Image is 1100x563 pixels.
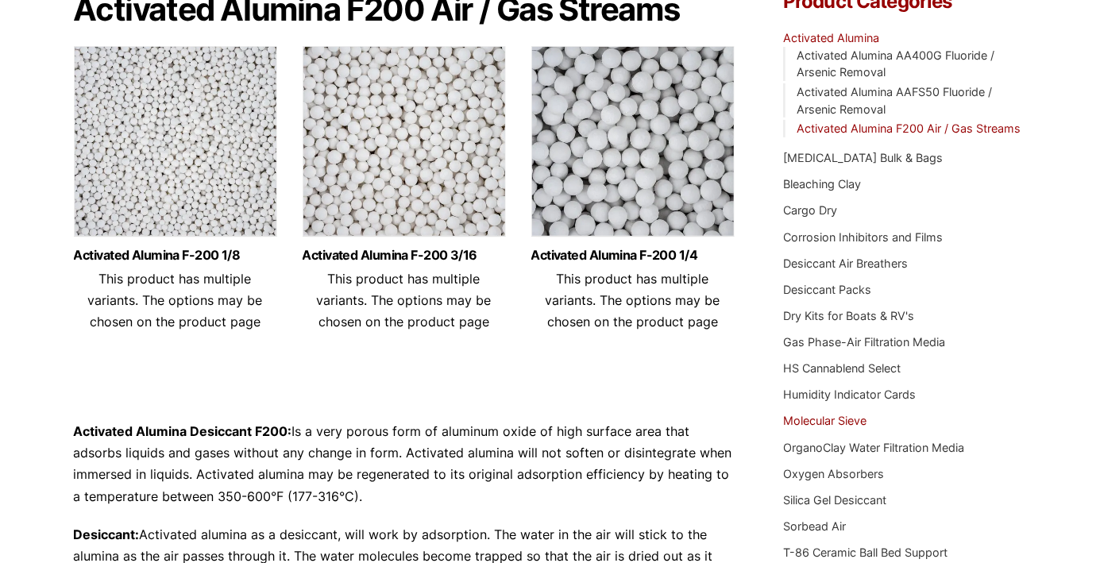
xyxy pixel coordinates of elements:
strong: Desiccant: [74,526,140,542]
a: Cargo Dry [783,203,837,217]
a: Oxygen Absorbers [783,467,884,480]
a: Activated Alumina [783,31,879,44]
a: Desiccant Air Breathers [783,256,908,270]
a: Dry Kits for Boats & RV's [783,309,914,322]
a: OrganoClay Water Filtration Media [783,441,964,454]
a: HS Cannablend Select [783,361,901,375]
a: Activated Alumina AA400G Fluoride / Arsenic Removal [797,48,994,79]
a: T-86 Ceramic Ball Bed Support [783,546,948,559]
span: This product has multiple variants. The options may be chosen on the product page [88,271,263,330]
span: This product has multiple variants. The options may be chosen on the product page [317,271,492,330]
a: Sorbead Air [783,519,846,533]
a: Humidity Indicator Cards [783,388,916,401]
a: Activated Alumina F200 Air / Gas Streams [797,121,1021,135]
a: Activated Alumina F-200 1/8 [74,249,277,262]
span: This product has multiple variants. The options may be chosen on the product page [546,271,720,330]
a: Activated Alumina AAFS50 Fluoride / Arsenic Removal [797,85,992,116]
a: Silica Gel Desiccant [783,493,886,507]
a: Gas Phase-Air Filtration Media [783,335,945,349]
a: Bleaching Clay [783,177,861,191]
strong: Activated Alumina Desiccant F200: [74,423,292,439]
a: Corrosion Inhibitors and Films [783,230,943,244]
a: Molecular Sieve [783,414,866,427]
a: Activated Alumina F-200 1/4 [531,249,735,262]
a: Activated Alumina F-200 3/16 [303,249,506,262]
p: Is a very porous form of aluminum oxide of high surface area that adsorbs liquids and gases witho... [74,421,736,507]
a: [MEDICAL_DATA] Bulk & Bags [783,151,943,164]
a: Desiccant Packs [783,283,871,296]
